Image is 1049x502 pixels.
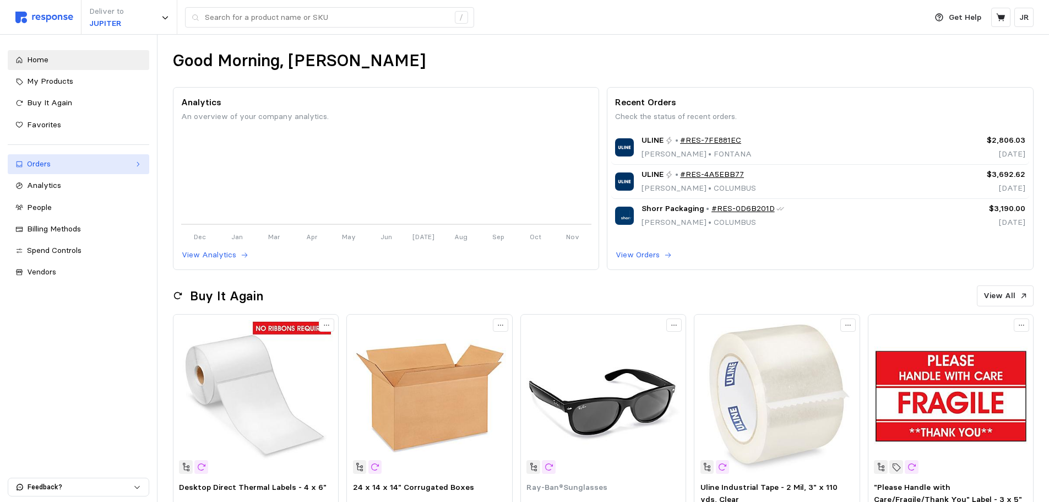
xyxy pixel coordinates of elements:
p: [DATE] [928,217,1025,229]
tspan: Nov [566,233,579,241]
p: [PERSON_NAME] COLUMBUS [642,217,785,229]
p: $2,806.03 [928,134,1025,147]
span: ULINE [642,134,664,147]
span: Vendors [27,267,56,277]
tspan: Jan [231,233,243,241]
p: Get Help [949,12,981,24]
h2: Buy It Again [190,288,263,305]
tspan: Aug [454,233,468,241]
a: Billing Methods [8,219,149,239]
p: An overview of your company analytics. [181,111,591,123]
a: Home [8,50,149,70]
p: [PERSON_NAME] FONTANA [642,148,752,160]
span: • [706,183,714,193]
tspan: Mar [268,233,280,241]
span: Ray-Ban®Sunglasses [526,482,607,492]
tspan: Oct [530,233,541,241]
a: Vendors [8,262,149,282]
p: $3,190.00 [928,203,1025,215]
p: [DATE] [928,148,1025,160]
a: Favorites [8,115,149,135]
span: • [706,217,714,227]
p: [DATE] [928,182,1025,195]
tspan: [DATE] [412,233,434,241]
p: Recent Orders [615,95,1025,109]
span: Analytics [27,180,61,190]
img: ULINE [615,138,633,156]
button: Feedback? [8,478,149,496]
div: / [455,11,468,24]
img: S-24389 [526,320,680,473]
span: Shorr Packaging [642,203,704,215]
span: Favorites [27,120,61,129]
tspan: Jun [381,233,392,241]
p: • [675,169,678,181]
img: S-6802_txt_USEng [179,320,332,473]
a: #RES-4A5EBB77 [680,169,744,181]
tspan: May [342,233,356,241]
p: • [675,134,678,147]
img: S-445 [700,320,854,473]
img: S-4654 [353,320,506,473]
a: Orders [8,154,149,174]
a: Buy It Again [8,93,149,113]
button: View All [977,285,1034,306]
tspan: Apr [306,233,317,241]
img: ULINE [615,172,633,191]
span: 24 x 14 x 14" Corrugated Boxes [353,482,474,492]
h1: Good Morning, [PERSON_NAME] [173,50,426,72]
img: S-3004 [874,320,1027,473]
span: Home [27,55,48,64]
img: svg%3e [15,12,73,23]
p: JR [1019,12,1029,24]
div: Orders [27,158,130,170]
span: Spend Controls [27,245,81,255]
p: Analytics [181,95,591,109]
span: My Products [27,76,73,86]
a: People [8,198,149,218]
a: Spend Controls [8,241,149,261]
a: Analytics [8,176,149,196]
p: $3,692.62 [928,169,1025,181]
p: [PERSON_NAME] COLUMBUS [642,182,756,195]
tspan: Sep [492,233,504,241]
input: Search for a product name or SKU [205,8,449,28]
span: Buy It Again [27,98,72,107]
span: ULINE [642,169,664,181]
p: Feedback? [28,482,133,492]
p: Check the status of recent orders. [615,111,1025,123]
a: #RES-7FE881EC [680,134,741,147]
tspan: Dec [194,233,206,241]
span: People [27,202,52,212]
button: JR [1014,8,1034,27]
button: View Analytics [181,249,249,262]
span: Desktop Direct Thermal Labels - 4 x 6" [179,482,327,492]
p: View Orders [616,249,660,261]
p: View Analytics [182,249,236,261]
button: Get Help [928,7,988,28]
p: • [706,203,709,215]
p: Deliver to [89,6,124,18]
span: Billing Methods [27,224,81,234]
span: • [706,149,714,159]
p: View All [983,290,1015,302]
img: Shorr Packaging [615,207,633,225]
a: #RES-0D6B201D [711,203,775,215]
a: My Products [8,72,149,91]
button: View Orders [615,249,672,262]
p: JUPITER [89,18,124,30]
